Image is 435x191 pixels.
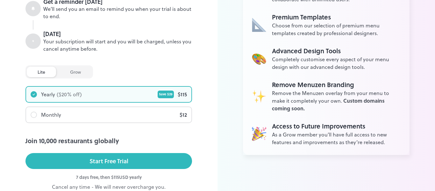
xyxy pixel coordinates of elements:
[252,127,266,141] img: Unlimited Assets
[252,89,266,103] img: Unlimited Assets
[272,121,401,131] div: Access to Future Improvements
[158,91,174,98] div: Save $ 29
[43,5,192,20] div: We’ll send you an email to remind you when your trial is about to end.
[178,91,187,98] div: $ 115
[27,67,56,77] div: lite
[41,91,55,98] div: Yearly
[272,12,401,22] div: Premium Templates
[25,153,192,169] button: Start Free Trial
[41,111,61,119] div: Monthly
[272,97,385,112] span: Custom domains coming soon.
[272,80,401,89] div: Remove Menuzen Branding
[43,30,192,38] div: [DATE]
[272,22,401,37] div: Choose from our selection of premium menu templates created by professional designers.
[57,91,82,98] div: ($ 20 % off)
[25,136,192,145] div: Join 10,000 restaurants globally
[272,89,401,112] div: Remove the Menuzen overlay from your menu to make it completely your own.
[272,46,401,55] div: Advanced Design Tools
[272,131,401,146] div: As a Grow member you’ll have full access to new features and improvements as they’re released.
[43,38,192,53] div: Your subscription will start and you will be charged, unless you cancel anytime before.
[272,55,401,71] div: Completely customise every aspect of your menu design with our advanced design tools.
[252,18,266,32] img: Unlimited Assets
[25,174,192,180] div: 7 days free, then $ 115 USD yearly
[25,183,192,191] div: Cancel any time - We will never overcharge you.
[180,111,187,119] div: $ 12
[59,67,92,77] div: grow
[89,156,128,166] div: Start Free Trial
[252,51,266,66] img: Unlimited Assets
